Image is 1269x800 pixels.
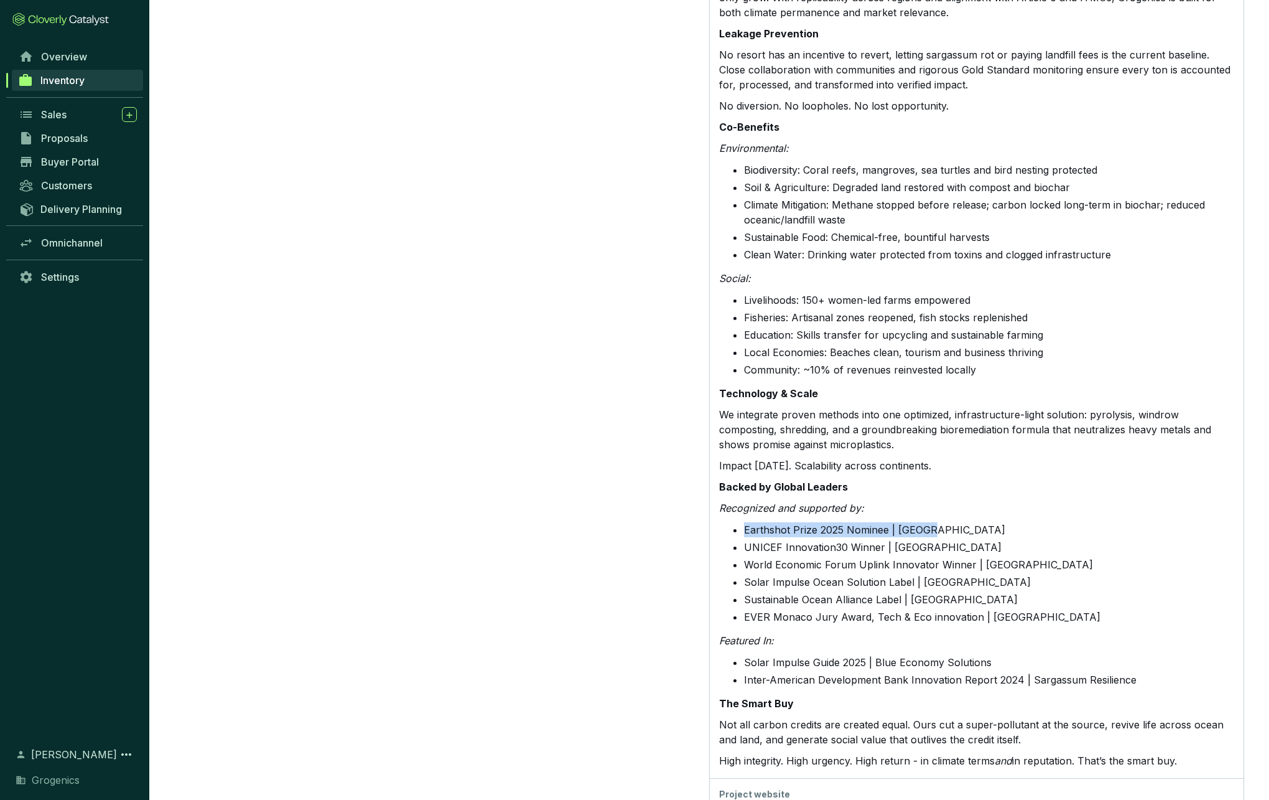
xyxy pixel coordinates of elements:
[12,232,143,253] a: Omnichannel
[744,310,1234,325] li: Fisheries: Artisanal zones reopened, fish stocks replenished
[744,197,1234,227] li: Climate Mitigation: Methane stopped before release; carbon locked long-term in biochar; reduced o...
[12,104,143,125] a: Sales
[719,753,1234,768] p: High integrity. High urgency. High return - in climate terms in reputation. That’s the smart buy.
[719,458,1234,473] p: Impact [DATE]. Scalability across continents.
[744,230,1234,245] li: Sustainable Food: Chemical-free, bountiful harvests
[719,481,848,493] strong: Backed by Global Leaders
[744,293,1234,308] li: Livelihoods: 150+ women-led farms empowered
[41,237,103,249] span: Omnichannel
[744,672,1234,687] li: Inter-American Development Bank Innovation Report 2024 | Sargassum Resilience
[12,46,143,67] a: Overview
[41,108,67,121] span: Sales
[719,272,751,285] em: Social:
[744,327,1234,342] li: Education: Skills transfer for upcycling and sustainable farming
[719,387,818,400] strong: Technology & Scale
[719,142,789,154] em: Environmental:
[41,50,87,63] span: Overview
[32,773,80,788] span: Grogenics
[41,132,88,144] span: Proposals
[719,717,1234,747] p: Not all carbon credits are created equal. Ours cut a super-pollutant at the source, revive life a...
[12,128,143,149] a: Proposals
[719,407,1234,452] p: We integrate proven methods into one optimized, infrastructure-light solution: pyrolysis, windrow...
[744,247,1234,262] li: Clean Water: Drinking water protected from toxins and clogged infrastructure
[719,98,1234,113] p: No diversion. No loopholes. No lost opportunity.
[12,70,143,91] a: Inventory
[744,655,1234,670] li: Solar Impulse Guide 2025 | Blue Economy Solutions
[719,634,774,647] em: Featured In:
[12,175,143,196] a: Customers
[719,121,779,133] strong: Co-Benefits
[744,540,1234,555] li: UNICEF Innovation30 Winner | [GEOGRAPHIC_DATA]
[719,697,794,710] strong: The Smart Buy
[744,162,1234,177] li: Biodiversity: Coral reefs, mangroves, sea turtles and bird nesting protected
[12,199,143,219] a: Delivery Planning
[744,557,1234,572] li: World Economic Forum Uplink Innovator Winner | [GEOGRAPHIC_DATA]
[12,151,143,172] a: Buyer Portal
[744,345,1234,360] li: Local Economies: Beaches clean, tourism and business thriving
[719,27,819,40] strong: Leakage Prevention
[744,362,1234,377] li: Community: ~10% of revenues reinvested locally
[719,502,864,514] em: Recognized and supported by:
[41,271,79,283] span: Settings
[744,180,1234,195] li: Soil & Agriculture: Degraded land restored with compost and biochar
[41,179,92,192] span: Customers
[995,755,1012,767] em: and
[744,609,1234,624] li: EVER Monaco Jury Award, Tech & Eco innovation | [GEOGRAPHIC_DATA]
[719,47,1234,92] p: No resort has an incentive to revert, letting sargassum rot or paying landfill fees is the curren...
[744,575,1234,590] li: Solar Impulse Ocean Solution Label | [GEOGRAPHIC_DATA]
[41,156,99,168] span: Buyer Portal
[40,74,85,87] span: Inventory
[744,592,1234,607] li: Sustainable Ocean Alliance Label | [GEOGRAPHIC_DATA]
[744,522,1234,537] li: Earthshot Prize 2025 Nominee | [GEOGRAPHIC_DATA]
[31,747,117,762] span: [PERSON_NAME]
[40,203,122,215] span: Delivery Planning
[12,266,143,288] a: Settings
